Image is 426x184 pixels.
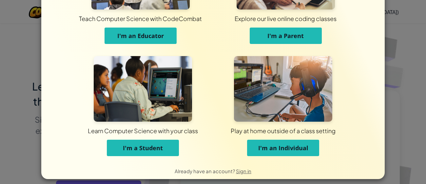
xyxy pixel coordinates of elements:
span: I'm an Individual [258,144,308,152]
a: Sign in [236,168,251,174]
button: I'm a Student [107,140,179,156]
span: I'm a Student [123,144,163,152]
img: For Students [94,56,192,122]
button: I'm an Educator [105,28,177,44]
span: Already have an account? [175,168,236,174]
span: I'm a Parent [267,32,304,40]
button: I'm an Individual [247,140,319,156]
img: For Individuals [234,56,332,122]
span: I'm an Educator [117,32,164,40]
button: I'm a Parent [250,28,322,44]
